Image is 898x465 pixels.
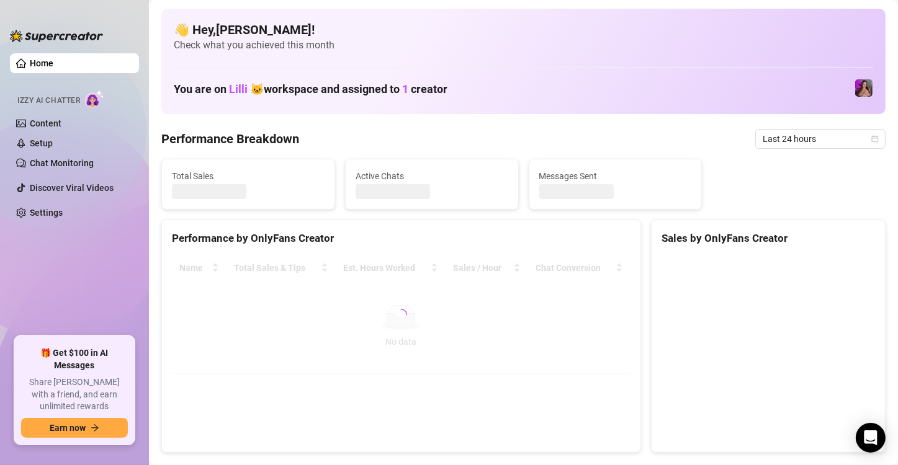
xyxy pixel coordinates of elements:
[21,347,128,371] span: 🎁 Get $100 in AI Messages
[174,21,873,38] h4: 👋 Hey, [PERSON_NAME] !
[395,309,407,321] span: loading
[21,418,128,438] button: Earn nowarrow-right
[10,30,103,42] img: logo-BBDzfeDw.svg
[174,38,873,52] span: Check what you achieved this month
[402,82,408,95] span: 1
[17,95,80,107] span: Izzy AI Chatter
[30,183,114,193] a: Discover Viral Videos
[172,169,325,183] span: Total Sales
[50,423,86,433] span: Earn now
[85,90,104,108] img: AI Chatter
[229,82,264,95] span: Lilli 🐱
[856,423,886,453] div: Open Intercom Messenger
[356,169,508,183] span: Active Chats
[30,158,94,168] a: Chat Monitoring
[855,79,873,97] img: allison
[763,130,878,148] span: Last 24 hours
[30,138,53,148] a: Setup
[174,82,447,96] h1: You are on workspace and assigned to creator
[871,135,879,143] span: calendar
[30,58,53,68] a: Home
[539,169,692,183] span: Messages Sent
[172,230,631,247] div: Performance by OnlyFans Creator
[91,423,99,432] span: arrow-right
[662,230,875,247] div: Sales by OnlyFans Creator
[161,130,299,148] h4: Performance Breakdown
[30,118,61,128] a: Content
[30,208,63,218] a: Settings
[21,376,128,413] span: Share [PERSON_NAME] with a friend, and earn unlimited rewards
